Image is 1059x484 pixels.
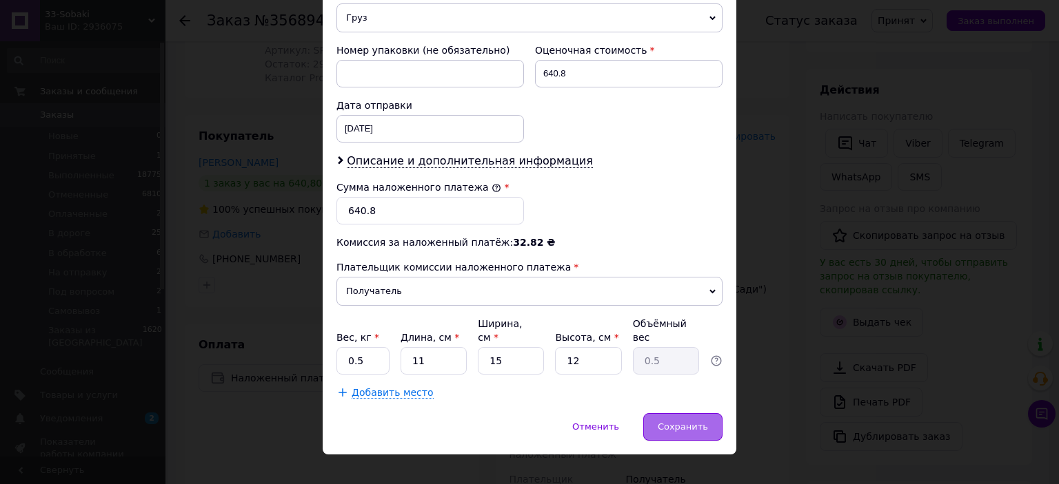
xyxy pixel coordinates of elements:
[513,237,555,248] span: 32.82 ₴
[347,154,593,168] span: Описание и дополнительная информация
[555,332,618,343] label: Высота, см
[336,277,723,306] span: Получатель
[336,262,571,273] span: Плательщик комиссии наложенного платежа
[336,235,723,249] div: Комиссия за наложенный платёж:
[633,317,699,344] div: Объёмный вес
[336,3,723,32] span: Груз
[572,421,619,432] span: Отменить
[336,182,501,193] label: Сумма наложенного платежа
[352,387,434,399] span: Добавить место
[401,332,459,343] label: Длина, см
[478,318,522,343] label: Ширина, см
[658,421,708,432] span: Сохранить
[535,43,723,57] div: Оценочная стоимость
[336,43,524,57] div: Номер упаковки (не обязательно)
[336,332,379,343] label: Вес, кг
[336,98,524,112] div: Дата отправки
